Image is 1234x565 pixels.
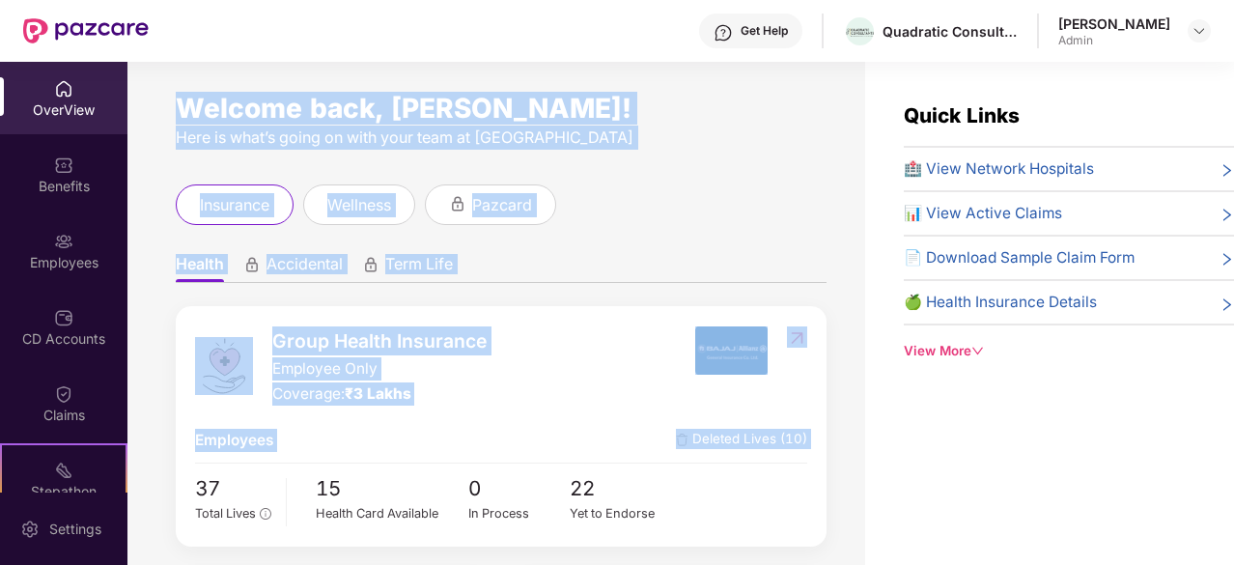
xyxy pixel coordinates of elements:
[472,193,532,217] span: pazcard
[695,326,768,375] img: insurerIcon
[904,103,1020,127] span: Quick Links
[904,157,1094,181] span: 🏥 View Network Hospitals
[385,254,453,282] span: Term Life
[676,429,807,452] span: Deleted Lives (10)
[570,504,672,523] div: Yet to Endorse
[570,473,672,505] span: 22
[468,504,571,523] div: In Process
[200,193,269,217] span: insurance
[1220,161,1234,181] span: right
[449,195,466,212] div: animation
[904,291,1097,314] span: 🍏 Health Insurance Details
[1058,14,1170,33] div: [PERSON_NAME]
[316,504,468,523] div: Health Card Available
[883,22,1018,41] div: Quadratic Consultants
[266,254,343,282] span: Accidental
[787,328,807,348] img: RedirectIcon
[1058,33,1170,48] div: Admin
[316,473,468,505] span: 15
[243,256,261,273] div: animation
[345,384,411,403] span: ₹3 Lakhs
[43,520,107,539] div: Settings
[54,155,73,175] img: svg+xml;base64,PHN2ZyBpZD0iQmVuZWZpdHMiIHhtbG5zPSJodHRwOi8vd3d3LnczLm9yZy8yMDAwL3N2ZyIgd2lkdGg9Ij...
[714,23,733,42] img: svg+xml;base64,PHN2ZyBpZD0iSGVscC0zMngzMiIgeG1sbnM9Imh0dHA6Ly93d3cudzMub3JnLzIwMDAvc3ZnIiB3aWR0aD...
[1220,206,1234,225] span: right
[54,232,73,251] img: svg+xml;base64,PHN2ZyBpZD0iRW1wbG95ZWVzIiB4bWxucz0iaHR0cDovL3d3dy53My5vcmcvMjAwMC9zdmciIHdpZHRoPS...
[1220,295,1234,314] span: right
[23,18,149,43] img: New Pazcare Logo
[846,28,874,37] img: quadratic_consultants_logo_3.png
[904,341,1234,361] div: View More
[54,79,73,99] img: svg+xml;base64,PHN2ZyBpZD0iSG9tZSIgeG1sbnM9Imh0dHA6Ly93d3cudzMub3JnLzIwMDAvc3ZnIiB3aWR0aD0iMjAiIG...
[54,461,73,480] img: svg+xml;base64,PHN2ZyB4bWxucz0iaHR0cDovL3d3dy53My5vcmcvMjAwMC9zdmciIHdpZHRoPSIyMSIgaGVpZ2h0PSIyMC...
[54,308,73,327] img: svg+xml;base64,PHN2ZyBpZD0iQ0RfQWNjb3VudHMiIGRhdGEtbmFtZT0iQ0QgQWNjb3VudHMiIHhtbG5zPSJodHRwOi8vd3...
[54,384,73,404] img: svg+xml;base64,PHN2ZyBpZD0iQ2xhaW0iIHhtbG5zPSJodHRwOi8vd3d3LnczLm9yZy8yMDAwL3N2ZyIgd2lkdGg9IjIwIi...
[272,382,487,406] div: Coverage:
[195,337,253,395] img: logo
[741,23,788,39] div: Get Help
[195,473,271,505] span: 37
[195,506,256,521] span: Total Lives
[260,508,270,519] span: info-circle
[195,429,273,452] span: Employees
[1220,250,1234,269] span: right
[20,520,40,539] img: svg+xml;base64,PHN2ZyBpZD0iU2V0dGluZy0yMHgyMCIgeG1sbnM9Imh0dHA6Ly93d3cudzMub3JnLzIwMDAvc3ZnIiB3aW...
[971,345,984,357] span: down
[272,326,487,355] span: Group Health Insurance
[904,246,1135,269] span: 📄 Download Sample Claim Form
[176,126,827,150] div: Here is what’s going on with your team at [GEOGRAPHIC_DATA]
[1192,23,1207,39] img: svg+xml;base64,PHN2ZyBpZD0iRHJvcGRvd24tMzJ4MzIiIHhtbG5zPSJodHRwOi8vd3d3LnczLm9yZy8yMDAwL3N2ZyIgd2...
[176,100,827,116] div: Welcome back, [PERSON_NAME]!
[468,473,571,505] span: 0
[176,254,224,282] span: Health
[362,256,379,273] div: animation
[2,482,126,501] div: Stepathon
[904,202,1062,225] span: 📊 View Active Claims
[272,357,487,381] span: Employee Only
[676,434,688,446] img: deleteIcon
[327,193,391,217] span: wellness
